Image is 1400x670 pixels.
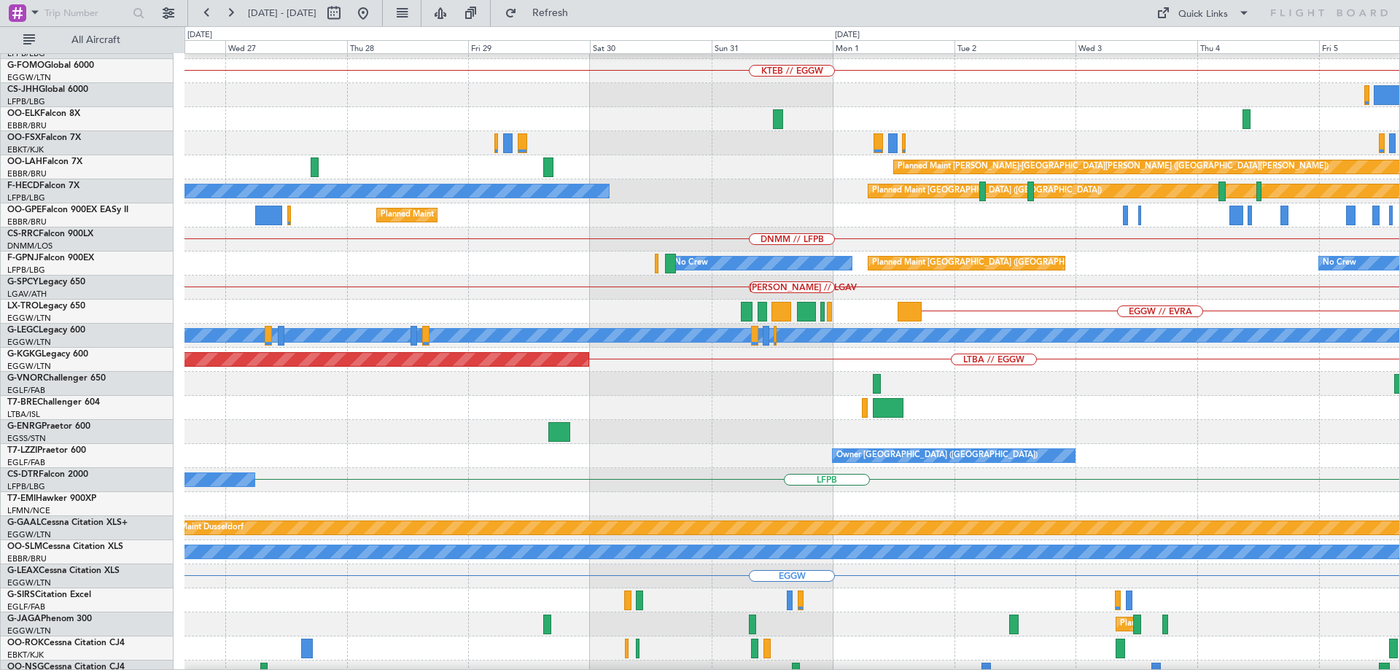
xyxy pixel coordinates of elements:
a: F-GPNJFalcon 900EX [7,254,94,262]
button: Refresh [498,1,586,25]
div: No Crew [1323,252,1356,274]
a: G-SPCYLegacy 650 [7,278,85,287]
span: G-VNOR [7,374,43,383]
span: G-FOMO [7,61,44,70]
a: LGAV/ATH [7,289,47,300]
span: OO-ELK [7,109,40,118]
span: G-SPCY [7,278,39,287]
a: EGLF/FAB [7,385,45,396]
a: G-LEAXCessna Citation XLS [7,566,120,575]
span: CS-JHH [7,85,39,94]
input: Trip Number [44,2,128,24]
a: OO-ELKFalcon 8X [7,109,80,118]
span: G-LEGC [7,326,39,335]
span: CS-DTR [7,470,39,479]
a: G-SIRSCitation Excel [7,591,91,599]
span: G-KGKG [7,350,42,359]
a: LFMN/NCE [7,505,50,516]
div: Tue 2 [954,40,1076,53]
button: Quick Links [1149,1,1257,25]
a: DNMM/LOS [7,241,52,252]
a: EGLF/FAB [7,601,45,612]
div: Planned Maint [GEOGRAPHIC_DATA] ([GEOGRAPHIC_DATA]) [872,180,1102,202]
a: CS-DTRFalcon 2000 [7,470,88,479]
a: EGGW/LTN [7,313,51,324]
span: Refresh [520,8,581,18]
span: F-HECD [7,182,39,190]
a: EGGW/LTN [7,72,51,83]
a: LFPB/LBG [7,96,45,107]
div: Planned Maint Dusseldorf [148,517,244,539]
a: EGGW/LTN [7,361,51,372]
a: CS-RRCFalcon 900LX [7,230,93,238]
div: Wed 3 [1076,40,1197,53]
span: [DATE] - [DATE] [248,7,316,20]
span: OO-GPE [7,206,42,214]
span: CS-RRC [7,230,39,238]
span: OO-FSX [7,133,41,142]
span: G-GAAL [7,518,41,527]
a: EGGW/LTN [7,577,51,588]
div: Sun 31 [712,40,833,53]
span: T7-BRE [7,398,37,407]
a: LFPB/LBG [7,481,45,492]
div: Mon 1 [833,40,954,53]
span: All Aircraft [38,35,154,45]
a: OO-LAHFalcon 7X [7,157,82,166]
div: Planned Maint [PERSON_NAME]-[GEOGRAPHIC_DATA][PERSON_NAME] ([GEOGRAPHIC_DATA][PERSON_NAME]) [898,156,1329,178]
a: T7-EMIHawker 900XP [7,494,96,503]
div: [DATE] [835,29,860,42]
span: G-LEAX [7,566,39,575]
div: Owner [GEOGRAPHIC_DATA] ([GEOGRAPHIC_DATA]) [836,445,1038,467]
a: G-LEGCLegacy 600 [7,326,85,335]
span: T7-EMI [7,494,36,503]
div: Planned Maint [GEOGRAPHIC_DATA] ([GEOGRAPHIC_DATA]) [872,252,1102,274]
a: G-ENRGPraetor 600 [7,422,90,431]
span: OO-ROK [7,639,44,647]
a: EBBR/BRU [7,217,47,227]
a: G-VNORChallenger 650 [7,374,106,383]
div: Thu 4 [1197,40,1319,53]
span: F-GPNJ [7,254,39,262]
div: Sat 30 [590,40,712,53]
a: LX-TROLegacy 650 [7,302,85,311]
a: G-JAGAPhenom 300 [7,615,92,623]
a: EBBR/BRU [7,120,47,131]
a: LFPB/LBG [7,48,45,59]
div: Fri 29 [468,40,590,53]
a: EBBR/BRU [7,553,47,564]
div: No Crew [674,252,708,274]
a: EBKT/KJK [7,144,44,155]
a: OO-FSXFalcon 7X [7,133,81,142]
span: G-JAGA [7,615,41,623]
a: EBKT/KJK [7,650,44,661]
a: LFPB/LBG [7,265,45,276]
div: [DATE] [187,29,212,42]
a: T7-BREChallenger 604 [7,398,100,407]
div: Planned Maint [GEOGRAPHIC_DATA] ([GEOGRAPHIC_DATA]) [1120,613,1350,635]
a: OO-SLMCessna Citation XLS [7,542,123,551]
span: T7-LZZI [7,446,37,455]
span: G-ENRG [7,422,42,431]
div: Thu 28 [347,40,469,53]
button: All Aircraft [16,28,158,52]
span: OO-LAH [7,157,42,166]
div: Quick Links [1178,7,1228,22]
a: OO-ROKCessna Citation CJ4 [7,639,125,647]
span: G-SIRS [7,591,35,599]
a: G-KGKGLegacy 600 [7,350,88,359]
span: LX-TRO [7,302,39,311]
a: EBBR/BRU [7,168,47,179]
a: G-GAALCessna Citation XLS+ [7,518,128,527]
a: LTBA/ISL [7,409,40,420]
a: EGLF/FAB [7,457,45,468]
div: Wed 27 [225,40,347,53]
div: Planned Maint [GEOGRAPHIC_DATA] ([GEOGRAPHIC_DATA] National) [381,204,645,226]
a: OO-GPEFalcon 900EX EASy II [7,206,128,214]
span: OO-SLM [7,542,42,551]
a: EGGW/LTN [7,529,51,540]
a: G-FOMOGlobal 6000 [7,61,94,70]
a: LFPB/LBG [7,192,45,203]
a: EGSS/STN [7,433,46,444]
a: T7-LZZIPraetor 600 [7,446,86,455]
